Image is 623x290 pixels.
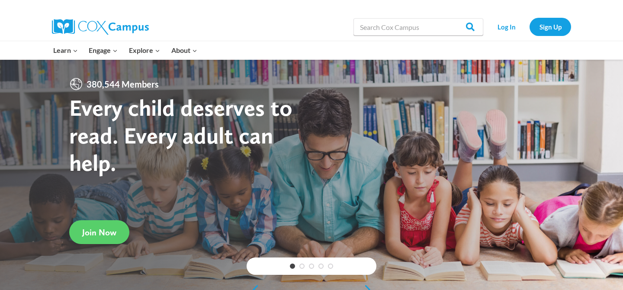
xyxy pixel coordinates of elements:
span: 380,544 Members [83,77,162,91]
img: Cox Campus [52,19,149,35]
a: Log In [488,18,525,36]
span: Join Now [82,227,116,238]
a: 2 [299,264,305,269]
a: 4 [318,264,324,269]
span: Engage [89,45,118,56]
input: Search Cox Campus [353,18,483,36]
nav: Secondary Navigation [488,18,571,36]
strong: Every child deserves to read. Every adult can help. [69,94,292,176]
a: 5 [328,264,333,269]
span: About [171,45,197,56]
span: Learn [53,45,78,56]
a: Sign Up [530,18,571,36]
span: Explore [129,45,160,56]
a: Join Now [69,220,129,244]
a: 1 [290,264,295,269]
a: 3 [309,264,314,269]
nav: Primary Navigation [48,41,202,59]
